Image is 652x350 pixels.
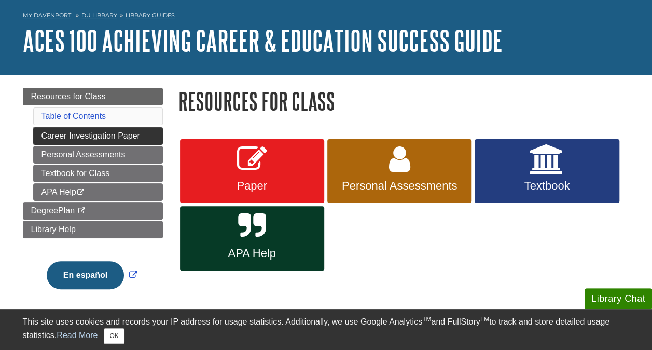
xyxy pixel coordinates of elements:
[475,139,619,204] a: Textbook
[23,24,503,57] a: ACES 100 Achieving Career & Education Success Guide
[482,179,611,193] span: Textbook
[23,221,163,238] a: Library Help
[480,316,489,323] sup: TM
[23,88,163,307] div: Guide Page Menu
[41,112,106,120] a: Table of Contents
[31,206,75,215] span: DegreePlan
[23,316,630,344] div: This site uses cookies and records your IP address for usage statistics. Additionally, we use Goo...
[33,146,163,164] a: Personal Assessments
[178,88,630,114] h1: Resources for Class
[47,261,124,289] button: En español
[23,88,163,105] a: Resources for Class
[104,328,124,344] button: Close
[31,225,76,234] span: Library Help
[585,288,652,309] button: Library Chat
[31,92,106,101] span: Resources for Class
[180,206,324,271] a: APA Help
[335,179,464,193] span: Personal Assessments
[188,247,316,260] span: APA Help
[180,139,324,204] a: Paper
[44,271,140,279] a: Link opens in new window
[57,331,98,340] a: Read More
[76,189,85,196] i: This link opens in a new window
[33,165,163,182] a: Textbook for Class
[422,316,431,323] sup: TM
[327,139,471,204] a: Personal Assessments
[81,11,117,19] a: DU Library
[23,202,163,220] a: DegreePlan
[23,11,71,20] a: My Davenport
[33,183,163,201] a: APA Help
[77,208,86,214] i: This link opens in a new window
[23,8,630,25] nav: breadcrumb
[33,127,163,145] a: Career Investigation Paper
[188,179,316,193] span: Paper
[126,11,175,19] a: Library Guides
